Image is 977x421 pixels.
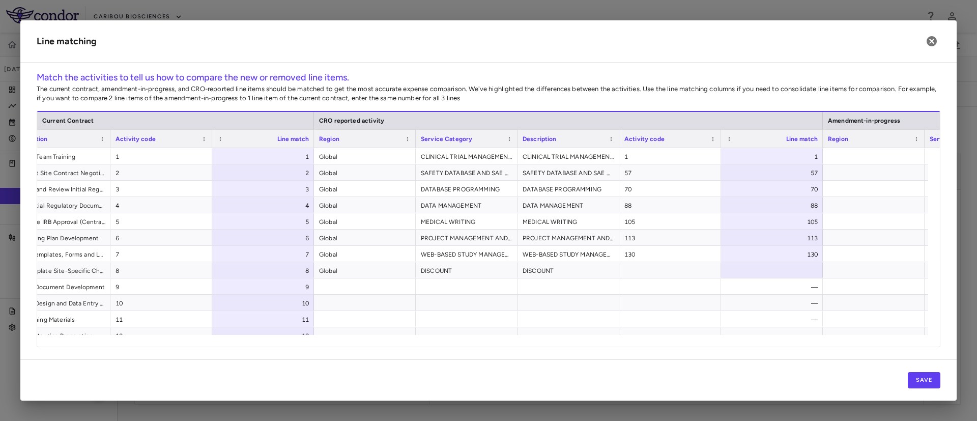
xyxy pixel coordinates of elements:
span: SAFETY DATABASE AND SAE MANAGEMENT [421,165,512,181]
span: 5 [116,214,207,230]
span: Global [319,230,411,246]
span: Activity code [624,135,665,143]
div: — [730,295,818,312]
span: Collect and Review Initial Regulatory Documents [14,181,105,198]
span: 3 [116,181,207,198]
div: 1 [730,149,818,165]
span: DATABASE PROGRAMMING [523,181,614,198]
span: Service Category [421,135,472,143]
div: 5 [221,214,309,230]
div: 3 [221,181,309,198]
span: DATA MANAGEMENT [523,198,614,214]
h6: Line matching [37,35,97,48]
span: 130 [624,246,716,263]
div: 4 [221,198,309,214]
span: Global [319,246,411,263]
span: 9 [116,279,207,295]
div: 10 [221,295,309,312]
span: 12 [116,328,207,344]
span: 10 [116,295,207,312]
div: 130 [730,246,818,263]
span: PROJECT MANAGEMENT AND CLIENT INTERACTION [421,230,512,246]
span: DISCOUNT [421,263,512,279]
span: Conduct Site Contract Negotiations [14,165,105,181]
span: 8 [116,263,207,279]
span: CRO reported activity [319,117,384,124]
span: ICF Template Site-Specific Changes [14,263,105,279]
div: 88 [730,198,818,214]
span: Description [523,135,557,143]
span: 105 [624,214,716,230]
span: Screen Design and Data Entry Review [14,295,105,312]
span: Region [319,135,339,143]
div: 7 [221,246,309,263]
span: Kickoff Meeting Preparation [14,328,105,344]
span: Line match [277,135,309,143]
span: Amendment-in-progress [828,117,900,124]
span: 7 [116,246,207,263]
div: — [730,328,818,344]
span: PROJECT MANAGEMENT AND CLIENT INTERACTION [523,230,614,246]
span: CLINICAL TRIAL MANAGEMENT AND MONITORING [421,149,512,165]
span: SAFETY DATABASE AND SAE MANAGEMENT [523,165,614,181]
span: 6 [116,230,207,246]
span: DATABASE PROGRAMMING [421,181,512,198]
span: Clinical Team Training [14,149,105,165]
div: 11 [221,312,309,328]
span: Line match [786,135,818,143]
span: 88 [624,198,716,214]
span: 11 [116,312,207,328]
span: Study Templates, Forms and Logs [14,246,105,263]
span: Source Document Development [14,279,105,295]
div: 70 [730,181,818,198]
div: 6 [221,230,309,246]
span: Global [319,149,411,165]
span: Current Contract [42,117,94,124]
span: Region [828,135,848,143]
div: 9 [221,279,309,295]
div: 105 [730,214,818,230]
span: 57 [624,165,716,181]
span: MEDICAL WRITING [421,214,512,230]
span: WEB-BASED STUDY MANAGEMENT [421,246,512,263]
span: 1 [624,149,716,165]
span: 1 [116,149,207,165]
p: The current contract, amendment-in-progress, and CRO-reported line items should be matched to get... [37,85,940,103]
div: 12 [221,328,309,344]
span: Global [319,181,411,198]
span: Facilitate IRB Approval (Central IRB) [14,214,105,230]
div: 1 [221,149,309,165]
span: CLINICAL TRIAL MANAGEMENT AND MONITORING [523,149,614,165]
span: Global [319,263,411,279]
span: 4 [116,198,207,214]
div: 8 [221,263,309,279]
div: 2 [221,165,309,181]
span: DATA MANAGEMENT [421,198,512,214]
span: Activity code [116,135,156,143]
span: Scan Initial Regulatory Documents [14,198,105,214]
h6: Match the activities to tell us how to compare the new or removed line items. [37,71,940,85]
span: Global [319,198,411,214]
span: Global [319,165,411,181]
span: Global [319,214,411,230]
span: 113 [624,230,716,246]
div: 57 [730,165,818,181]
div: — [730,312,818,328]
button: Save [908,372,940,388]
span: Monitoring Plan Development [14,230,105,246]
span: 70 [624,181,716,198]
span: SIV Training Materials [14,312,105,328]
div: — [730,279,818,295]
span: WEB-BASED STUDY MANAGEMENT [523,246,614,263]
span: MEDICAL WRITING [523,214,614,230]
span: 2 [116,165,207,181]
div: 113 [730,230,818,246]
span: DISCOUNT [523,263,614,279]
